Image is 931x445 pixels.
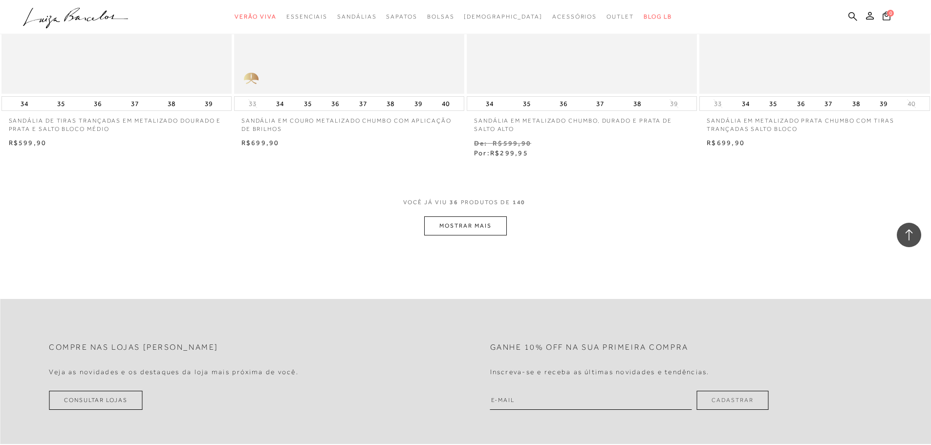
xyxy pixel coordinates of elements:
button: 36 [328,97,342,110]
button: 40 [439,97,453,110]
button: 37 [822,97,835,110]
button: 0 [880,11,893,24]
button: 34 [273,97,287,110]
button: 35 [54,97,68,110]
button: MOSTRAR MAIS [424,216,506,235]
button: 37 [593,97,607,110]
a: categoryNavScreenReaderText [286,8,327,26]
button: 38 [630,97,644,110]
button: 38 [384,97,397,110]
span: Sapatos [386,13,417,20]
span: Sandálias [337,13,376,20]
button: 35 [301,97,315,110]
span: VOCê JÁ VIU [403,198,447,207]
span: [DEMOGRAPHIC_DATA] [464,13,542,20]
a: SANDÁLIA EM COURO METALIZADO CHUMBO COM APLICAÇÃO DE BRILHOS [234,111,464,133]
a: categoryNavScreenReaderText [235,8,277,26]
span: R$699,90 [707,139,745,147]
button: 37 [356,97,370,110]
h4: Veja as novidades e os destaques da loja mais próxima de você. [49,368,299,376]
img: golden_caliandra_v6.png [234,64,268,94]
a: categoryNavScreenReaderText [337,8,376,26]
button: 34 [18,97,31,110]
small: R$599,90 [493,139,531,147]
span: PRODUTOS DE [461,198,510,207]
a: noSubCategoriesText [464,8,542,26]
button: 39 [202,97,216,110]
button: 39 [877,97,890,110]
button: 36 [557,97,570,110]
span: R$299,95 [490,149,528,157]
button: 36 [794,97,808,110]
span: Essenciais [286,13,327,20]
span: 140 [513,198,526,216]
button: 38 [165,97,178,110]
button: 33 [711,99,725,108]
a: SANDÁLIA EM METALIZADO CHUMBO, DURADO E PRATA DE SALTO ALTO [467,111,697,133]
button: 39 [667,99,681,108]
a: BLOG LB [644,8,672,26]
span: BLOG LB [644,13,672,20]
button: 40 [905,99,918,108]
button: Cadastrar [696,391,768,410]
span: Outlet [606,13,634,20]
button: 34 [483,97,497,110]
h2: Compre nas lojas [PERSON_NAME] [49,343,218,352]
a: SANDÁLIA DE TIRAS TRANÇADAS EM METALIZADO DOURADO E PRATA E SALTO BLOCO MÉDIO [1,111,232,133]
button: 34 [739,97,753,110]
button: 35 [766,97,780,110]
button: 33 [246,99,260,108]
a: categoryNavScreenReaderText [427,8,455,26]
h2: Ganhe 10% off na sua primeira compra [490,343,689,352]
a: categoryNavScreenReaderText [552,8,597,26]
a: Consultar Lojas [49,391,143,410]
a: categoryNavScreenReaderText [386,8,417,26]
button: 37 [128,97,142,110]
h4: Inscreva-se e receba as últimas novidades e tendências. [490,368,710,376]
span: Bolsas [427,13,455,20]
input: E-mail [490,391,692,410]
button: 36 [91,97,105,110]
span: R$699,90 [241,139,280,147]
span: 36 [450,198,458,216]
span: R$599,90 [9,139,47,147]
span: Acessórios [552,13,597,20]
small: De: [474,139,488,147]
button: 39 [411,97,425,110]
button: 38 [849,97,863,110]
span: Por: [474,149,528,157]
button: 35 [520,97,534,110]
span: Verão Viva [235,13,277,20]
a: categoryNavScreenReaderText [606,8,634,26]
span: 0 [887,10,894,17]
a: SANDÁLIA EM METALIZADO PRATA CHUMBO COM TIRAS TRANÇADAS SALTO BLOCO [699,111,930,133]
